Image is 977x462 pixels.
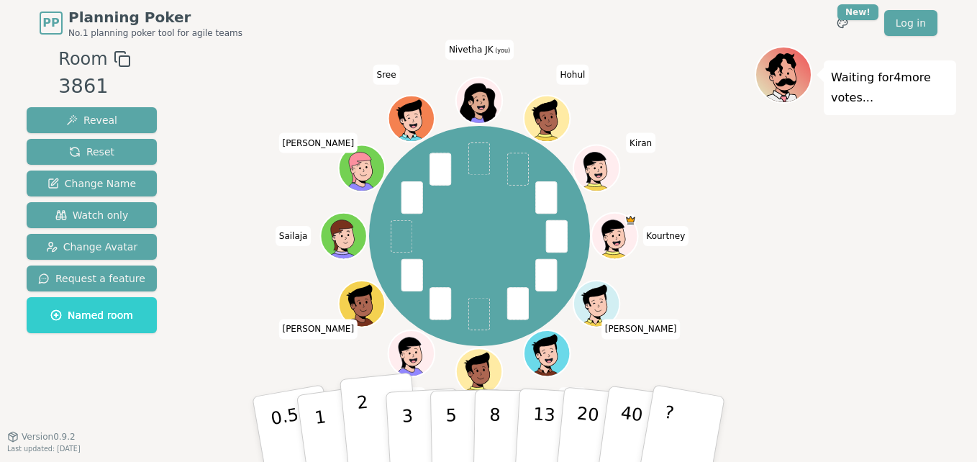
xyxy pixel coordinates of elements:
button: Reset [27,139,157,165]
span: Click to change your name [601,320,681,340]
button: Change Avatar [27,234,157,260]
span: Kourtney is the host [625,214,637,226]
span: Click to change your name [626,133,655,153]
span: Last updated: [DATE] [7,445,81,453]
span: Change Avatar [46,240,138,254]
div: 3861 [58,72,130,101]
span: Click to change your name [278,320,358,340]
span: Click to change your name [276,226,312,246]
button: Reveal [27,107,157,133]
span: Planning Poker [68,7,242,27]
button: Version0.9.2 [7,431,76,443]
button: Change Name [27,171,157,196]
span: Reset [69,145,114,159]
p: Waiting for 4 more votes... [831,68,949,108]
span: Reveal [66,113,117,127]
span: Watch only [55,208,129,222]
span: Click to change your name [556,65,589,85]
span: PP [42,14,59,32]
div: New! [837,4,878,20]
span: Request a feature [38,271,145,286]
button: Click to change your avatar [458,78,501,122]
span: Named room [50,308,133,322]
button: Named room [27,297,157,333]
a: Log in [884,10,937,36]
button: Watch only [27,202,157,228]
span: Version 0.9.2 [22,431,76,443]
span: Click to change your name [373,65,400,85]
span: (you) [494,47,511,54]
span: Click to change your name [445,40,514,60]
span: Change Name [47,176,136,191]
span: Room [58,46,107,72]
a: PPPlanning PokerNo.1 planning poker tool for agile teams [40,7,242,39]
button: New! [830,10,855,36]
span: Click to change your name [278,133,358,153]
span: Click to change your name [642,226,689,246]
button: Request a feature [27,266,157,291]
span: No.1 planning poker tool for agile teams [68,27,242,39]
